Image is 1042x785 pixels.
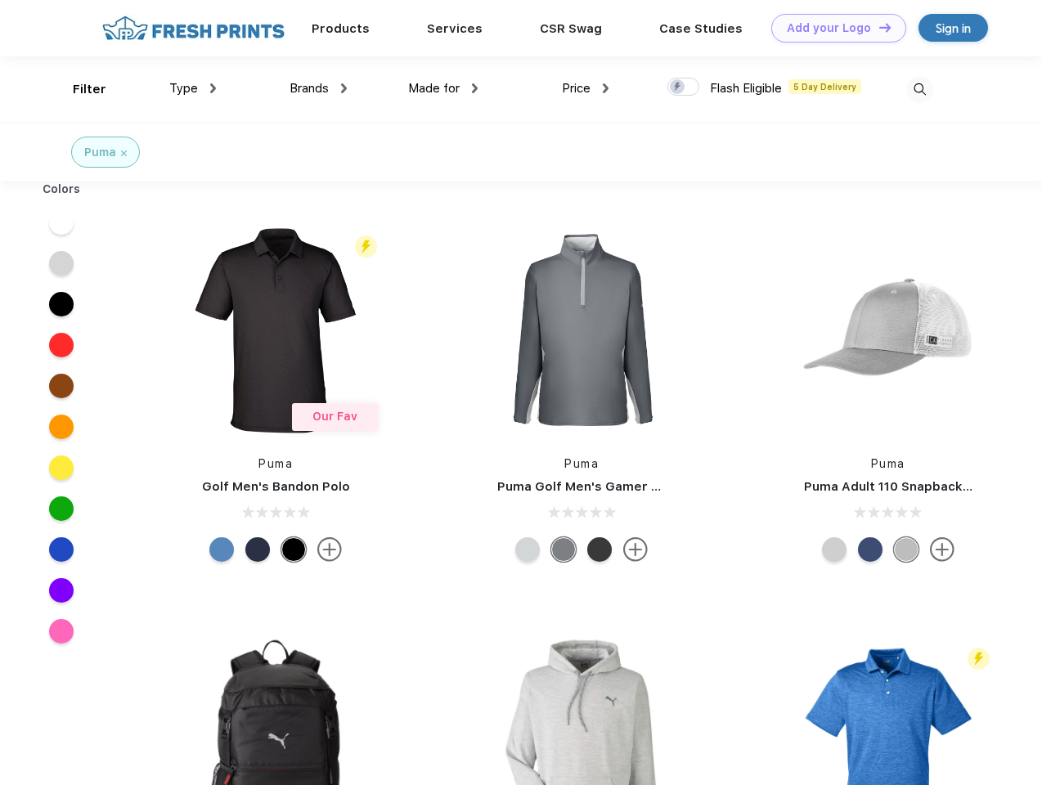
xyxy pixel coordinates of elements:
img: dropdown.png [210,83,216,93]
a: Puma Golf Men's Gamer Golf Quarter-Zip [497,479,756,494]
span: Type [169,81,198,96]
span: 5 Day Delivery [788,79,861,94]
a: Products [312,21,370,36]
div: Lake Blue [209,537,234,562]
img: dropdown.png [472,83,478,93]
img: dropdown.png [603,83,609,93]
span: Price [562,81,591,96]
img: func=resize&h=266 [779,222,997,439]
a: Puma [258,457,293,470]
span: Our Fav [312,410,357,423]
img: DT [879,23,891,32]
img: flash_active_toggle.svg [968,648,990,670]
div: Add your Logo [787,21,871,35]
a: Puma [564,457,599,470]
img: func=resize&h=266 [167,222,384,439]
div: Sign in [936,19,971,38]
div: Quarry with Brt Whit [894,537,918,562]
span: Made for [408,81,460,96]
img: fo%20logo%202.webp [97,14,290,43]
a: CSR Swag [540,21,602,36]
img: func=resize&h=266 [473,222,690,439]
a: Golf Men's Bandon Polo [202,479,350,494]
span: Brands [290,81,329,96]
img: flash_active_toggle.svg [355,235,377,258]
img: more.svg [317,537,342,562]
div: Filter [73,80,106,99]
a: Puma [871,457,905,470]
span: Flash Eligible [710,81,782,96]
img: more.svg [623,537,648,562]
a: Services [427,21,483,36]
div: Quiet Shade [551,537,576,562]
img: filter_cancel.svg [121,150,127,156]
div: Puma [84,144,116,161]
img: more.svg [930,537,954,562]
img: dropdown.png [341,83,347,93]
div: Quarry Brt Whit [822,537,847,562]
div: High Rise [515,537,540,562]
div: Puma Black [281,537,306,562]
a: Sign in [918,14,988,42]
div: Peacoat Qut Shd [858,537,883,562]
div: Navy Blazer [245,537,270,562]
div: Puma Black [587,537,612,562]
img: desktop_search.svg [906,76,933,103]
div: Colors [30,181,93,198]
